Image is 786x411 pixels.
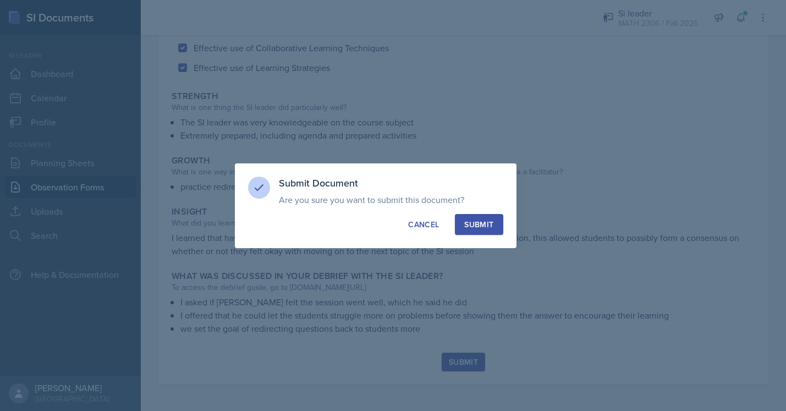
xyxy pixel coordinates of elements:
div: Cancel [408,219,439,230]
div: Submit [464,219,493,230]
button: Submit [455,214,503,235]
p: Are you sure you want to submit this document? [279,194,503,205]
button: Cancel [399,214,448,235]
h3: Submit Document [279,177,503,190]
